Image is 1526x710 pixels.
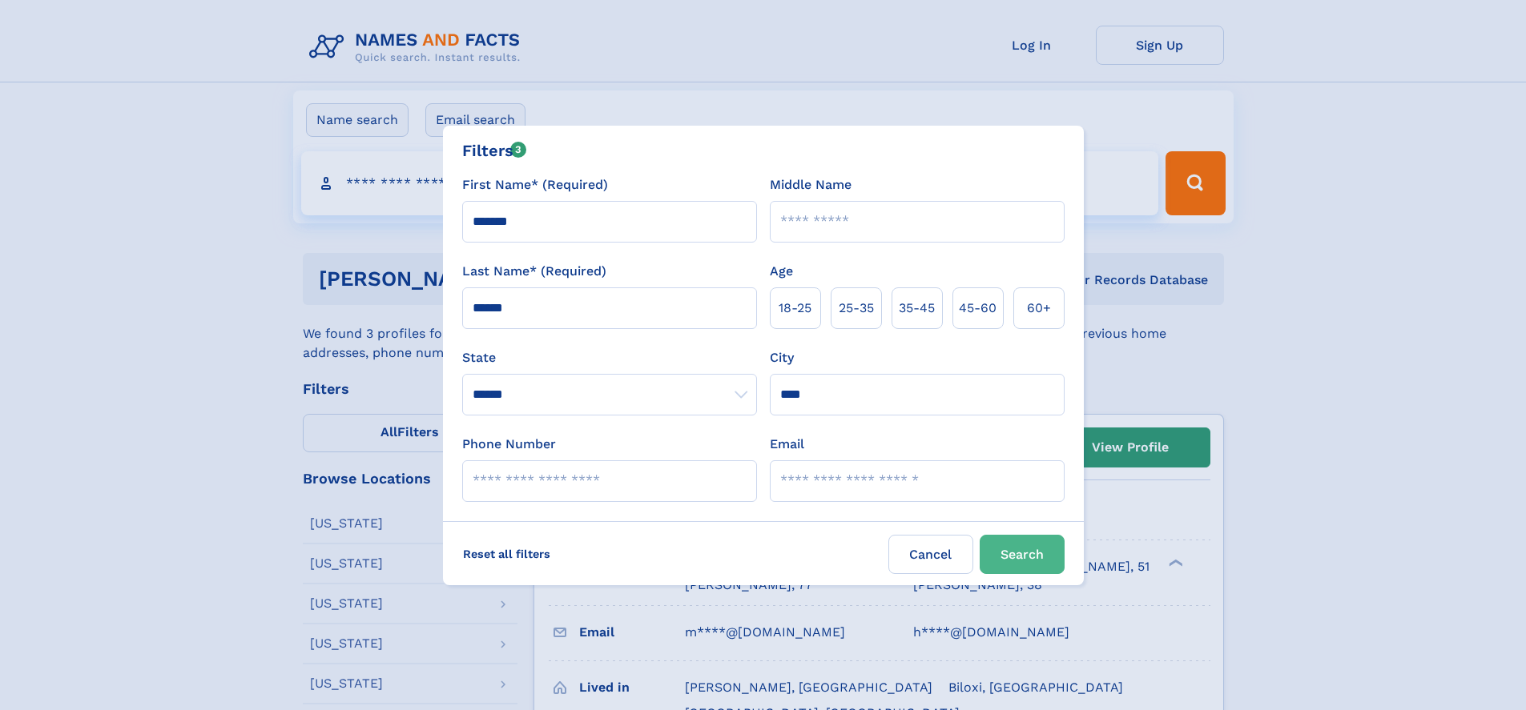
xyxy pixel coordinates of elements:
label: State [462,348,757,367]
div: Filters [462,138,527,162]
label: First Name* (Required) [462,175,608,195]
span: 25‑35 [839,299,874,318]
label: Last Name* (Required) [462,262,606,281]
span: 35‑45 [899,299,935,318]
button: Search [980,535,1065,574]
label: Age [770,262,793,281]
label: Cancel [888,535,973,574]
span: 45‑60 [959,299,997,318]
label: Middle Name [770,175,852,195]
label: Reset all filters [453,535,561,573]
label: Phone Number [462,435,556,454]
span: 18‑25 [779,299,811,318]
label: City [770,348,794,367]
label: Email [770,435,804,454]
span: 60+ [1027,299,1051,318]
